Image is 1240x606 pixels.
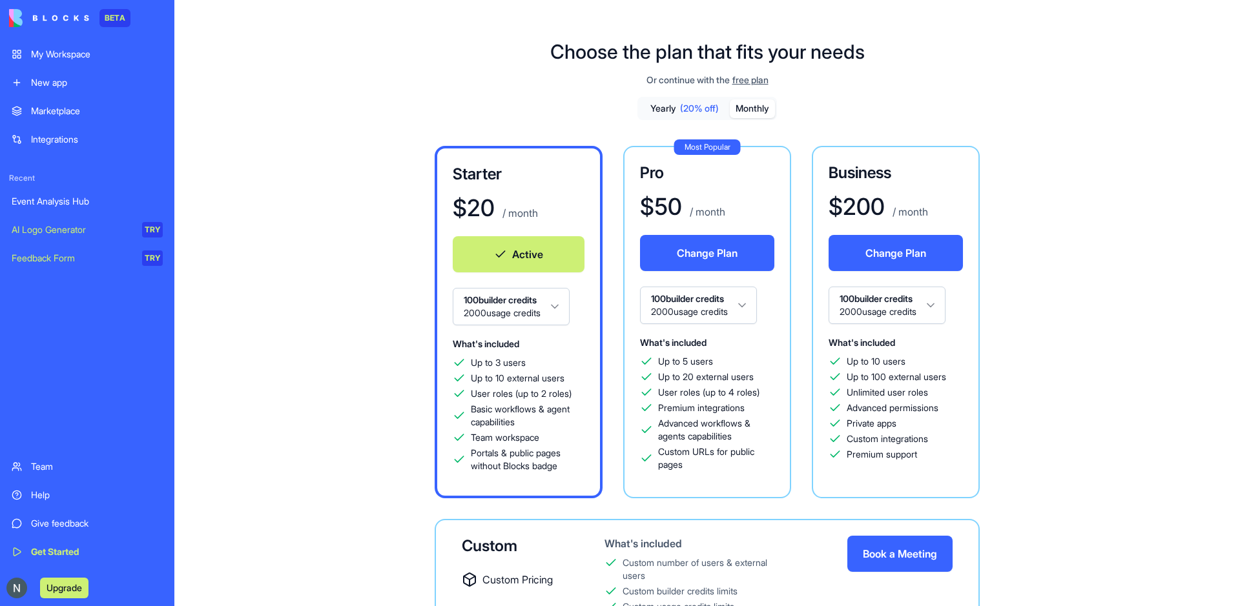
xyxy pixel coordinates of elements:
[658,386,759,399] span: User roles (up to 4 roles)
[623,585,738,598] div: Custom builder credits limits
[847,417,896,430] span: Private apps
[680,102,719,115] span: (20% off)
[12,223,133,236] div: AI Logo Generator
[462,536,563,556] div: Custom
[4,245,170,271] a: Feedback FormTRY
[687,204,725,219] p: / month
[847,386,928,399] span: Unlimited user roles
[31,489,163,501] div: Help
[4,217,170,243] a: AI Logo GeneratorTRY
[471,403,584,429] span: Basic workflows & agent capabilities
[4,41,170,67] a: My Workspace
[730,99,775,118] button: Monthly
[829,163,963,183] h3: Business
[453,236,584,272] button: Active
[890,204,928,219] p: / month
[639,99,730,118] button: Yearly
[4,539,170,565] a: Get Started
[12,195,163,208] div: Event Analysis Hub
[9,9,130,27] a: BETA
[829,194,885,219] h1: $ 200
[646,74,730,86] span: Or continue with the
[31,545,163,558] div: Get Started
[40,578,88,598] button: Upgrade
[658,401,745,414] span: Premium integrations
[4,188,170,214] a: Event Analysis Hub
[847,355,905,368] span: Up to 10 users
[847,432,928,445] span: Custom integrations
[31,133,163,146] div: Integrations
[847,401,938,414] span: Advanced permissions
[829,337,895,348] span: What's included
[500,205,538,221] p: / month
[31,105,163,117] div: Marketplace
[453,338,519,349] span: What's included
[471,447,584,472] span: Portals & public pages without Blocks badge
[604,536,785,551] div: What's included
[31,460,163,473] div: Team
[623,556,785,582] div: Custom number of users & external users
[471,431,539,444] span: Team workspace
[12,252,133,265] div: Feedback Form
[9,9,89,27] img: logo
[471,372,564,385] span: Up to 10 external users
[471,387,572,400] span: User roles (up to 2 roles)
[640,194,682,219] h1: $ 50
[658,417,774,443] span: Advanced workflows & agents capabilities
[674,139,741,155] div: Most Popular
[4,482,170,508] a: Help
[829,235,963,271] button: Change Plan
[4,173,170,183] span: Recent
[4,126,170,152] a: Integrations
[847,448,917,461] span: Premium support
[4,454,170,480] a: Team
[658,355,713,368] span: Up to 5 users
[640,337,707,348] span: What's included
[658,370,754,383] span: Up to 20 external users
[31,517,163,530] div: Give feedback
[4,510,170,536] a: Give feedback
[482,572,553,587] span: Custom Pricing
[471,356,526,369] span: Up to 3 users
[453,195,495,221] h1: $ 20
[142,250,163,266] div: TRY
[640,235,774,271] button: Change Plan
[550,40,865,63] h1: Choose the plan that fits your needs
[658,445,774,471] span: Custom URLs for public pages
[6,578,27,598] img: ACg8ocL1vD7rAQ2IFbhM59zu4LmKacefKTco8m5b5FOE3v_IX66Kcw=s96-c
[31,48,163,61] div: My Workspace
[453,164,584,185] h3: Starter
[732,74,769,86] span: free plan
[40,581,88,594] a: Upgrade
[142,222,163,237] div: TRY
[847,370,946,383] span: Up to 100 external users
[640,163,774,183] h3: Pro
[4,70,170,96] a: New app
[31,76,163,89] div: New app
[99,9,130,27] div: BETA
[4,98,170,124] a: Marketplace
[847,536,953,572] button: Book a Meeting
